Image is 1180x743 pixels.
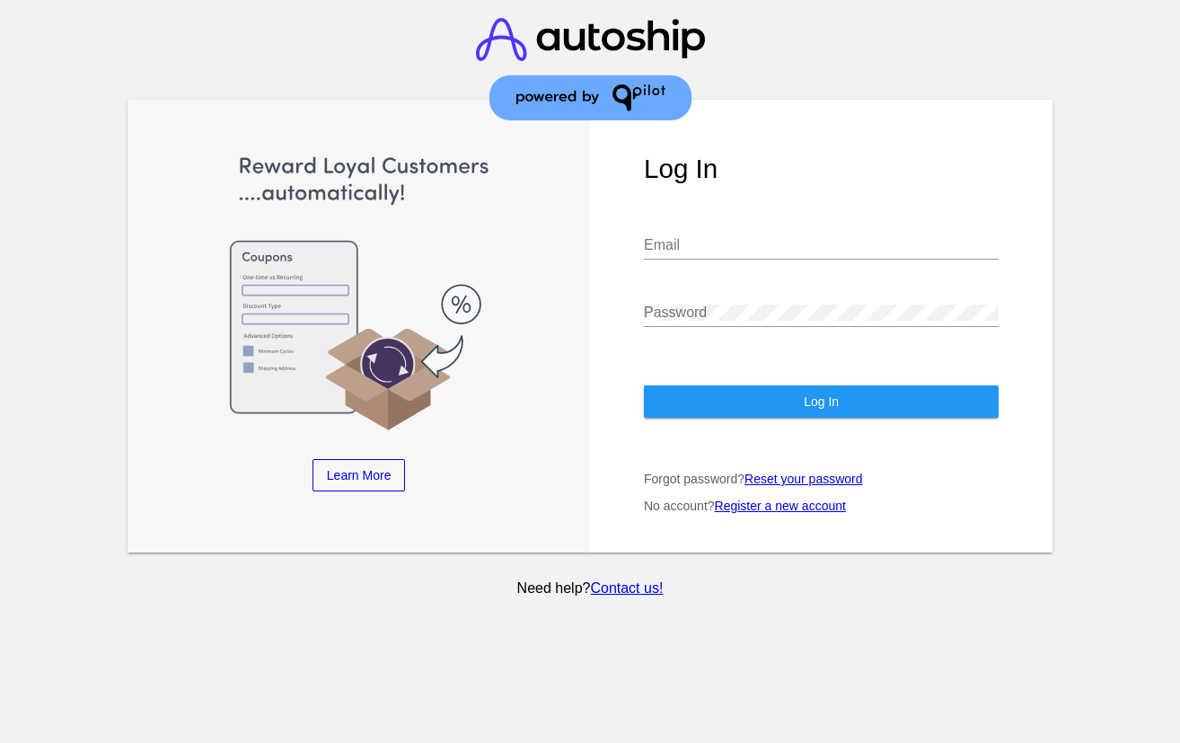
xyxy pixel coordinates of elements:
[644,154,999,184] h1: Log In
[644,499,999,513] p: No account?
[644,472,999,486] p: Forgot password?
[313,459,406,491] a: Learn More
[644,237,999,253] input: Email
[644,385,999,418] button: Log In
[715,499,846,513] a: Register a new account
[744,472,863,486] a: Reset your password
[181,154,536,432] img: Apply Coupons Automatically to Scheduled Orders with QPilot
[590,580,663,596] a: Contact us!
[124,580,1056,597] p: Need help?
[804,394,839,409] span: Log In
[327,468,392,482] span: Learn More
